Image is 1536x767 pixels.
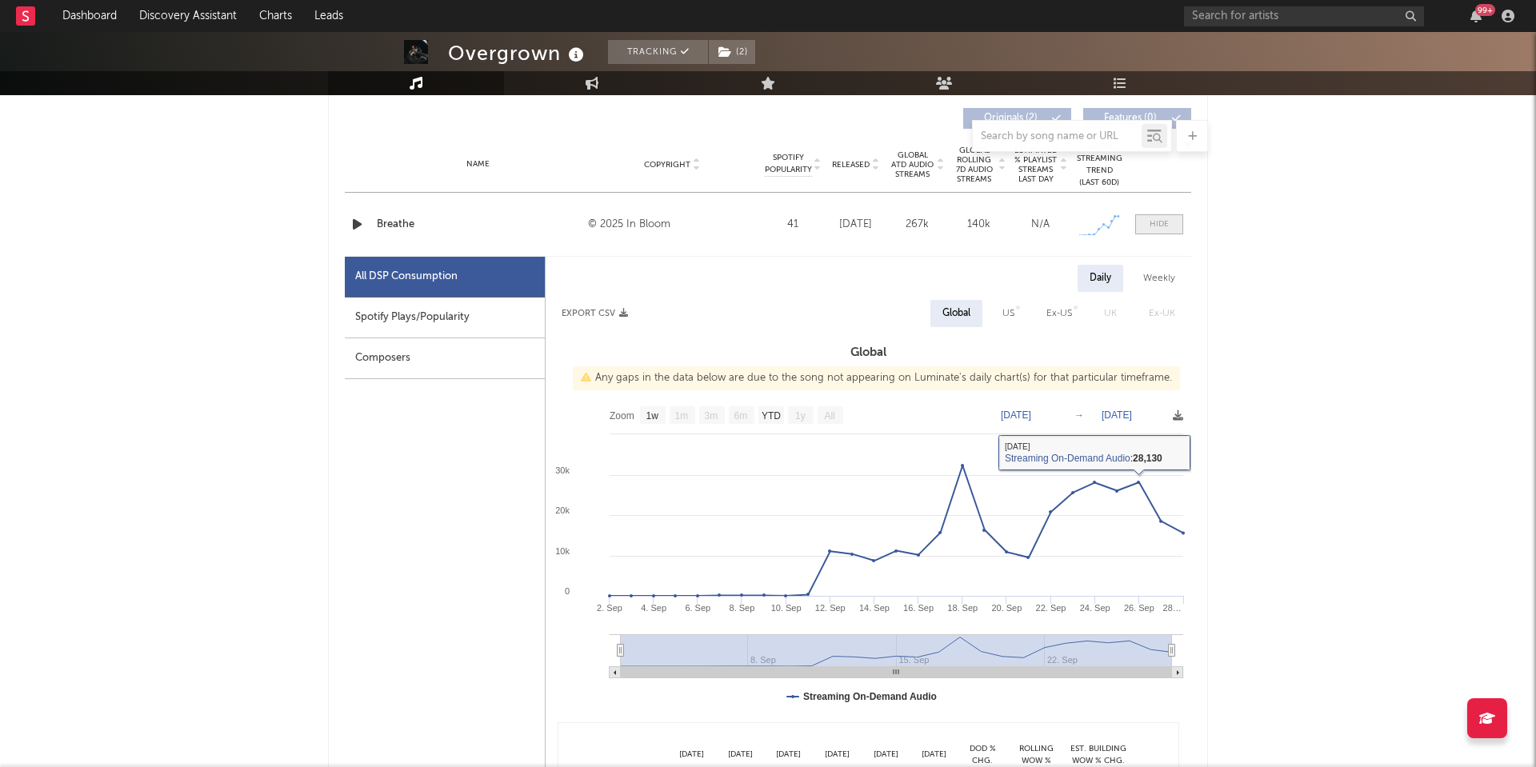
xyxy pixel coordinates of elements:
[1014,146,1058,184] span: Estimated % Playlist Streams Last Day
[824,410,834,421] text: All
[862,749,910,761] div: [DATE]
[705,410,718,421] text: 3m
[813,749,862,761] div: [DATE]
[345,338,545,379] div: Composers
[952,217,1006,233] div: 140k
[734,410,748,421] text: 6m
[803,691,937,702] text: Streaming On-Demand Audio
[1075,141,1123,189] div: Global Streaming Trend (Last 60D)
[608,40,708,64] button: Tracking
[562,309,628,318] button: Export CSV
[555,505,570,515] text: 20k
[588,215,757,234] div: © 2025 In Bloom
[1078,265,1123,292] div: Daily
[685,603,710,613] text: 6. Sep
[765,749,814,761] div: [DATE]
[942,304,970,323] div: Global
[646,410,659,421] text: 1w
[973,130,1142,143] input: Search by song name or URL
[730,603,755,613] text: 8. Sep
[708,40,756,64] span: ( 2 )
[716,749,765,761] div: [DATE]
[1046,304,1072,323] div: Ex-US
[771,603,802,613] text: 10. Sep
[765,217,821,233] div: 41
[377,158,580,170] div: Name
[815,603,846,613] text: 12. Sep
[910,749,958,761] div: [DATE]
[1014,217,1067,233] div: N/A
[958,743,1006,766] div: DoD % Chg.
[890,150,934,179] span: Global ATD Audio Streams
[1006,743,1066,766] div: Rolling WoW % Chg.
[555,546,570,556] text: 10k
[641,603,666,613] text: 4. Sep
[448,40,588,66] div: Overgrown
[345,257,545,298] div: All DSP Consumption
[947,603,978,613] text: 18. Sep
[832,160,870,170] span: Released
[859,603,890,613] text: 14. Sep
[1001,409,1031,421] text: [DATE]
[1184,6,1424,26] input: Search for artists
[355,267,458,286] div: All DSP Consumption
[644,160,690,170] span: Copyright
[1002,304,1014,323] div: US
[1036,603,1066,613] text: 22. Sep
[1066,743,1130,766] div: Est. Building WoW % Chg.
[974,114,1047,123] span: Originals ( 2 )
[762,410,781,421] text: YTD
[1080,603,1110,613] text: 24. Sep
[610,410,634,421] text: Zoom
[952,146,996,184] span: Global Rolling 7D Audio Streams
[829,217,882,233] div: [DATE]
[903,603,934,613] text: 16. Sep
[795,410,806,421] text: 1y
[1163,603,1182,613] text: 28…
[1102,409,1132,421] text: [DATE]
[555,465,570,475] text: 30k
[709,40,755,64] button: (2)
[765,152,812,176] span: Spotify Popularity
[991,603,1022,613] text: 20. Sep
[1124,603,1154,613] text: 26. Sep
[1074,409,1084,421] text: →
[345,298,545,338] div: Spotify Plays/Popularity
[963,108,1071,129] button: Originals(2)
[1131,265,1187,292] div: Weekly
[675,410,689,421] text: 1m
[1094,114,1167,123] span: Features ( 0 )
[1470,10,1482,22] button: 99+
[1475,4,1495,16] div: 99 +
[667,749,716,761] div: [DATE]
[597,603,622,613] text: 2. Sep
[546,343,1191,362] h3: Global
[565,586,570,596] text: 0
[890,217,944,233] div: 267k
[377,217,580,233] a: Breathe
[573,366,1180,390] div: Any gaps in the data below are due to the song not appearing on Luminate's daily chart(s) for tha...
[1083,108,1191,129] button: Features(0)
